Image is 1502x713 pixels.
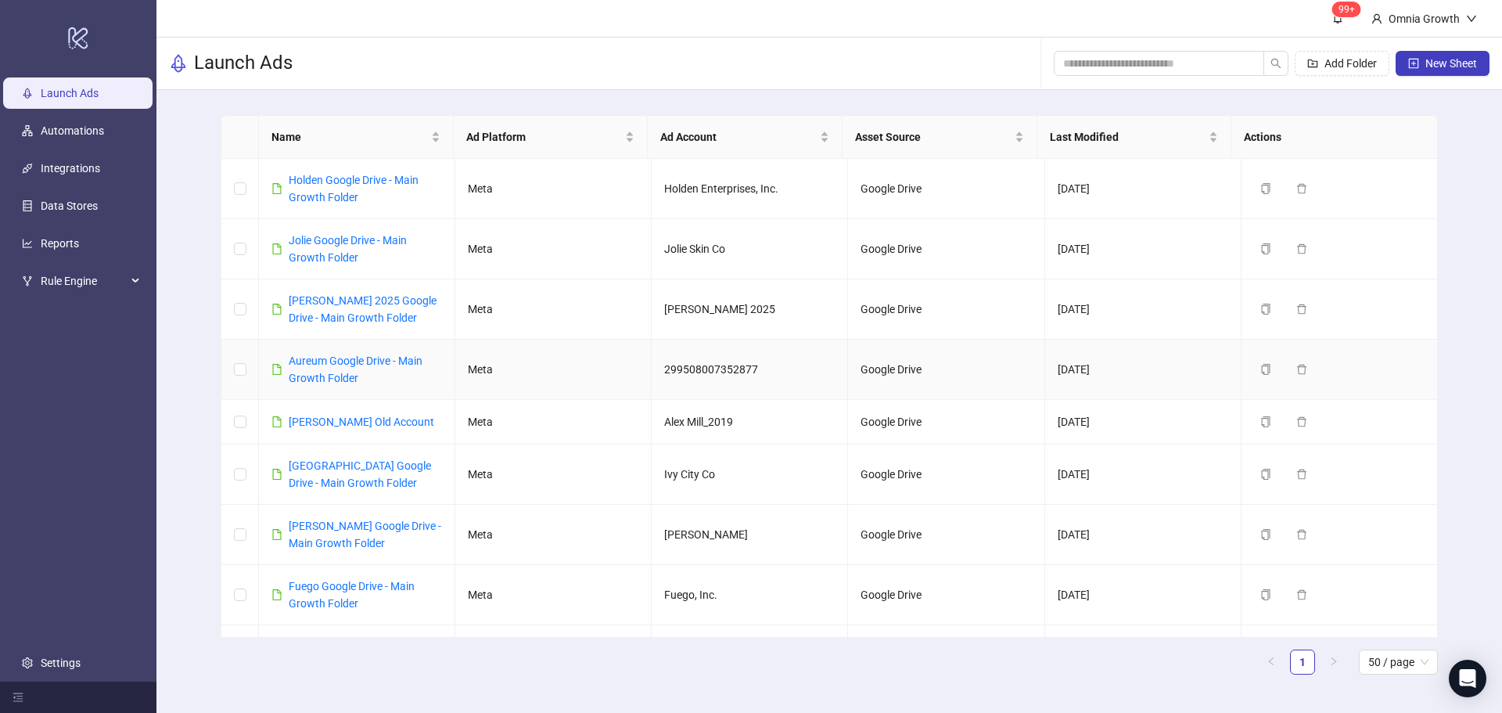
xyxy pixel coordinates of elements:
span: folder-add [1307,58,1318,69]
td: [DATE] [1045,505,1241,565]
td: Meta [455,400,652,445]
a: Launch Ads [41,87,99,99]
th: Name [259,116,454,159]
a: [PERSON_NAME] Old Account [289,416,434,428]
h3: Launch Ads [194,51,293,76]
span: search [1270,58,1281,69]
td: Google Drive [848,219,1044,279]
a: Integrations [41,162,100,175]
td: Google Drive [848,505,1044,565]
td: Holden Enterprises, Inc. [652,159,848,219]
span: delete [1296,364,1307,375]
sup: 111 [1332,2,1361,17]
span: delete [1296,416,1307,427]
span: copy [1260,364,1271,375]
span: delete [1296,469,1307,480]
span: copy [1260,416,1271,427]
span: file [271,304,282,315]
span: 50 / page [1368,650,1428,674]
td: Google Drive [848,445,1044,505]
div: Page Size [1359,650,1438,675]
span: delete [1296,304,1307,315]
li: Previous Page [1259,650,1284,675]
td: Fuego, Inc. [652,565,848,625]
div: Open Intercom Messenger [1449,660,1486,697]
td: [PERSON_NAME] [652,505,848,565]
a: Fuego Google Drive - Main Growth Folder [289,580,415,610]
td: Dropbox [848,625,1044,670]
span: delete [1296,589,1307,600]
li: Next Page [1321,650,1346,675]
th: Ad Account [648,116,843,159]
a: Automations [41,124,104,137]
td: Meta [455,445,652,505]
span: Asset Source [855,128,1012,146]
td: [DATE] [1045,340,1241,400]
span: copy [1260,529,1271,540]
th: Asset Source [843,116,1037,159]
td: Alex Mill_2019 [652,400,848,445]
span: file [271,469,282,480]
span: down [1466,13,1477,24]
span: file [271,364,282,375]
td: Google Drive [848,565,1044,625]
td: Google Drive [848,340,1044,400]
span: copy [1260,304,1271,315]
a: Holden Google Drive - Main Growth Folder [289,174,419,203]
a: Data Stores [41,200,98,212]
button: Add Folder [1295,51,1389,76]
a: Aureum Google Drive - Main Growth Folder [289,355,422,384]
div: Omnia Growth [1382,10,1466,27]
td: [DATE] [1045,565,1241,625]
td: Meta [455,625,652,670]
span: copy [1260,243,1271,254]
span: Last Modified [1050,128,1206,146]
span: copy [1260,183,1271,194]
span: Ad Account [660,128,817,146]
span: right [1329,657,1339,666]
li: 1 [1290,650,1315,675]
button: right [1321,650,1346,675]
span: Add Folder [1324,57,1377,70]
span: New Sheet [1425,57,1477,70]
button: New Sheet [1396,51,1489,76]
td: Meta [455,159,652,219]
span: file [271,416,282,427]
th: Last Modified [1037,116,1232,159]
td: Ivy City Co [652,445,848,505]
span: file [271,529,282,540]
span: Ad Platform [466,128,623,146]
span: Name [271,128,428,146]
span: copy [1260,589,1271,600]
td: [DATE] [1045,625,1241,670]
a: Jolie Google Drive - Main Growth Folder [289,234,407,264]
a: Reports [41,237,79,250]
span: rocket [169,54,188,73]
span: file [271,183,282,194]
td: 299508007352877 [652,340,848,400]
td: Meta [455,219,652,279]
span: left [1267,657,1276,666]
a: Settings [41,657,81,669]
span: file [271,243,282,254]
td: Google Drive [848,279,1044,340]
span: menu-fold [13,692,23,703]
span: plus-square [1408,58,1419,69]
td: Meta [455,505,652,565]
span: Rule Engine [41,265,127,297]
span: fork [22,275,33,286]
td: Meta [455,279,652,340]
th: Ad Platform [454,116,649,159]
a: [PERSON_NAME] 2025 Google Drive - Main Growth Folder [289,294,437,324]
td: [PERSON_NAME] 2025 [652,279,848,340]
td: [DATE] [1045,279,1241,340]
td: Google Drive [848,400,1044,445]
span: delete [1296,529,1307,540]
td: [DATE] [1045,159,1241,219]
td: [DATE] [1045,219,1241,279]
a: [PERSON_NAME] Google Drive - Main Growth Folder [289,520,441,549]
span: bell [1332,13,1343,23]
span: user [1371,13,1382,24]
span: delete [1296,243,1307,254]
td: [DATE] [1045,400,1241,445]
